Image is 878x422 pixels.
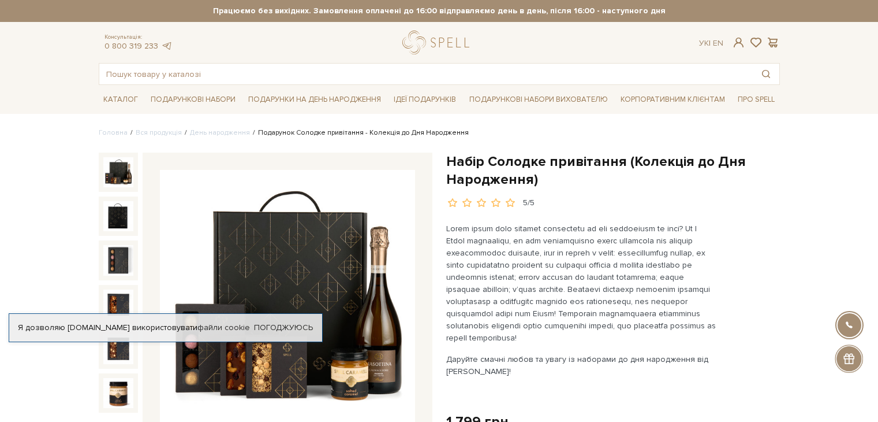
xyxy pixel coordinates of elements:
p: Даруйте смачні любов та увагу із наборами до дня народження від [PERSON_NAME]! [446,353,717,377]
a: файли cookie [197,323,250,332]
span: | [709,38,711,48]
li: Подарунок Солодке привітання - Колекція до Дня Народження [250,128,469,138]
strong: Працюємо без вихідних. Замовлення оплачені до 16:00 відправляємо день в день, після 16:00 - насту... [99,6,780,16]
button: Пошук товару у каталозі [753,64,779,84]
input: Пошук товару у каталозі [99,64,753,84]
a: Головна [99,128,128,137]
a: День народження [190,128,250,137]
h1: Набір Солодке привітання (Колекція до Дня Народження) [446,153,780,188]
a: Каталог [99,91,143,109]
img: Набір Солодке привітання (Колекція до Дня Народження) [103,245,133,275]
div: 5/5 [523,198,535,209]
a: Вся продукція [136,128,182,137]
img: Набір Солодке привітання (Колекція до Дня Народження) [103,201,133,231]
a: 0 800 319 233 [104,41,158,51]
a: telegram [161,41,173,51]
a: Корпоративним клієнтам [616,90,730,109]
img: Набір Солодке привітання (Колекція до Дня Народження) [103,157,133,187]
a: Про Spell [733,91,779,109]
span: Консультація: [104,34,173,41]
a: Подарунки на День народження [244,91,386,109]
img: Набір Солодке привітання (Колекція до Дня Народження) [103,378,133,408]
a: Подарункові набори [146,91,240,109]
p: Lorem ipsum dolo sitamet consectetu ad eli seddoeiusm te inci? Ut l Etdol magnaaliqu, en adm veni... [446,223,717,344]
a: logo [402,31,475,54]
img: Набір Солодке привітання (Колекція до Дня Народження) [103,334,133,364]
a: Погоджуюсь [254,323,313,333]
a: En [713,38,723,48]
div: Ук [699,38,723,49]
div: Я дозволяю [DOMAIN_NAME] використовувати [9,323,322,333]
img: Набір Солодке привітання (Колекція до Дня Народження) [103,290,133,320]
a: Подарункові набори вихователю [465,90,612,109]
a: Ідеї подарунків [389,91,461,109]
